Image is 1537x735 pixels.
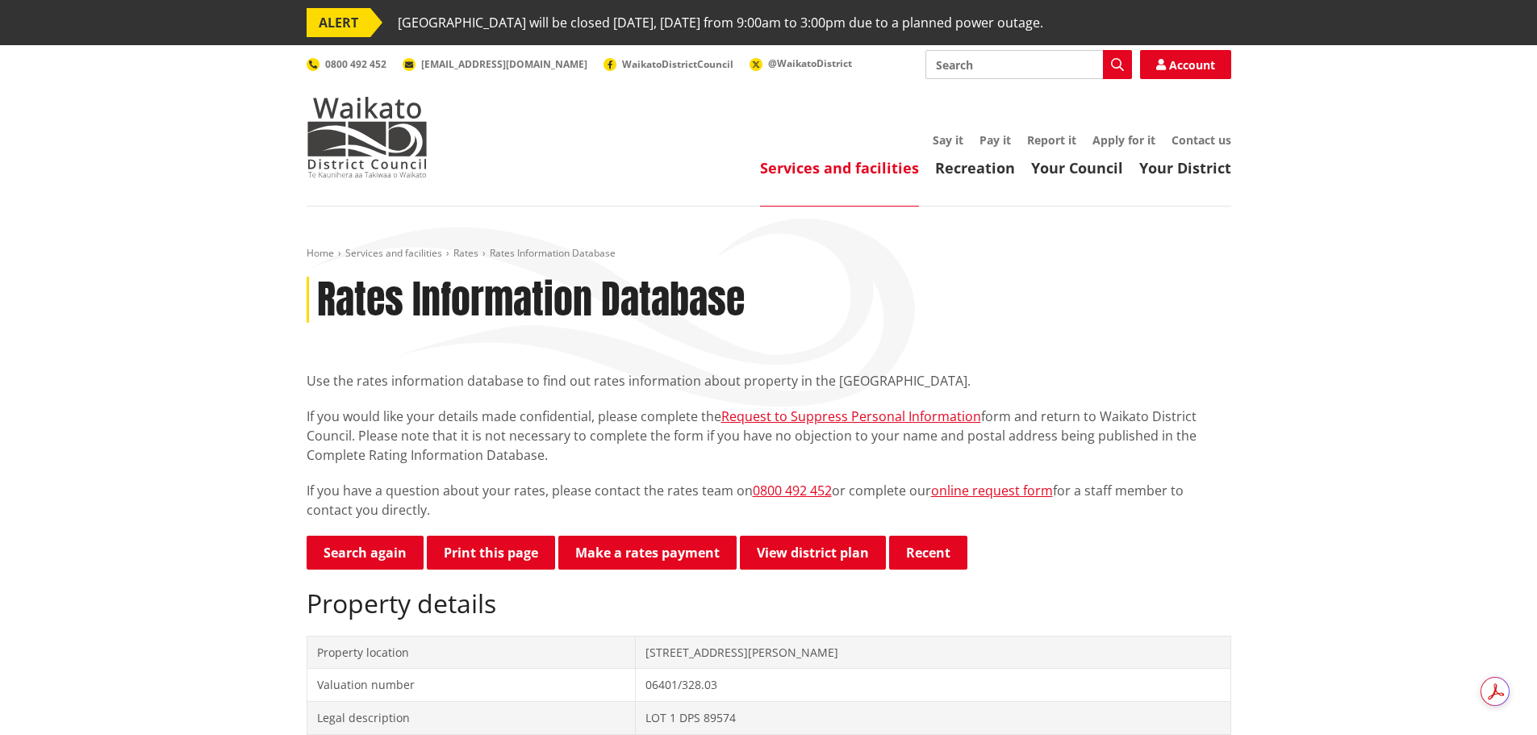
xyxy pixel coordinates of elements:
[307,536,424,570] a: Search again
[753,482,832,499] a: 0800 492 452
[398,8,1043,37] span: [GEOGRAPHIC_DATA] will be closed [DATE], [DATE] from 9:00am to 3:00pm due to a planned power outage.
[925,50,1132,79] input: Search input
[325,57,386,71] span: 0800 492 452
[307,588,1231,619] h2: Property details
[403,57,587,71] a: [EMAIL_ADDRESS][DOMAIN_NAME]
[636,701,1230,734] td: LOT 1 DPS 89574
[721,407,981,425] a: Request to Suppress Personal Information
[307,246,334,260] a: Home
[1140,50,1231,79] a: Account
[750,56,852,70] a: @WaikatoDistrict
[760,158,919,177] a: Services and facilities
[935,158,1015,177] a: Recreation
[622,57,733,71] span: WaikatoDistrictCouncil
[490,246,616,260] span: Rates Information Database
[933,132,963,148] a: Say it
[740,536,886,570] a: View district plan
[307,407,1231,465] p: If you would like your details made confidential, please complete the form and return to Waikato ...
[307,247,1231,261] nav: breadcrumb
[453,246,478,260] a: Rates
[636,636,1230,669] td: [STREET_ADDRESS][PERSON_NAME]
[307,371,1231,390] p: Use the rates information database to find out rates information about property in the [GEOGRAPHI...
[1027,132,1076,148] a: Report it
[558,536,737,570] a: Make a rates payment
[889,536,967,570] button: Recent
[421,57,587,71] span: [EMAIL_ADDRESS][DOMAIN_NAME]
[307,636,636,669] td: Property location
[1031,158,1123,177] a: Your Council
[604,57,733,71] a: WaikatoDistrictCouncil
[317,277,745,324] h1: Rates Information Database
[931,482,1053,499] a: online request form
[768,56,852,70] span: @WaikatoDistrict
[307,8,370,37] span: ALERT
[307,481,1231,520] p: If you have a question about your rates, please contact the rates team on or complete our for a s...
[1092,132,1155,148] a: Apply for it
[636,669,1230,702] td: 06401/328.03
[307,97,428,177] img: Waikato District Council - Te Kaunihera aa Takiwaa o Waikato
[1172,132,1231,148] a: Contact us
[307,701,636,734] td: Legal description
[307,669,636,702] td: Valuation number
[307,57,386,71] a: 0800 492 452
[427,536,555,570] button: Print this page
[345,246,442,260] a: Services and facilities
[1139,158,1231,177] a: Your District
[979,132,1011,148] a: Pay it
